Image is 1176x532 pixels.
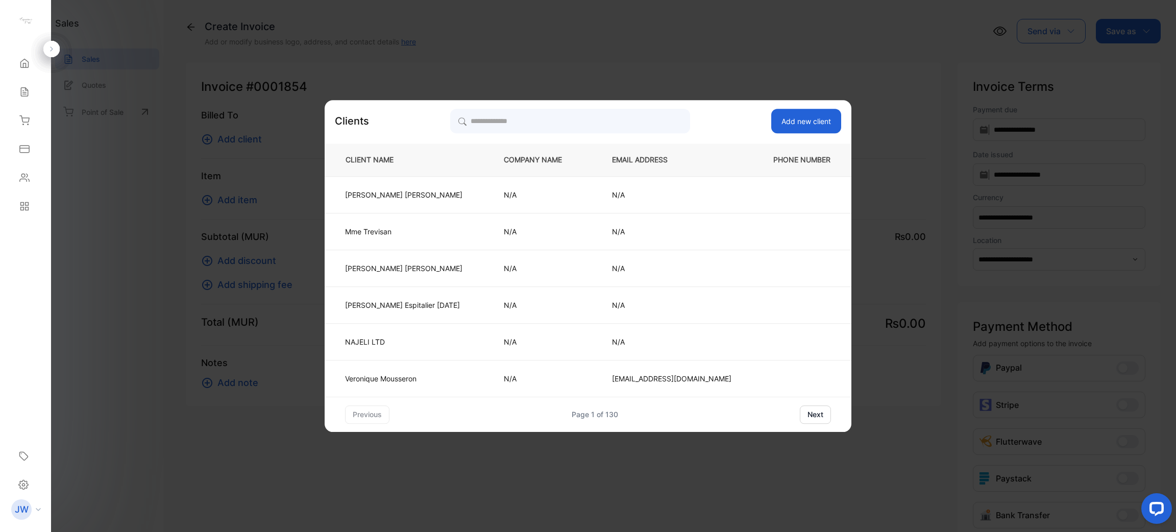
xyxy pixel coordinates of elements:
[345,263,462,274] p: [PERSON_NAME] [PERSON_NAME]
[504,263,578,274] p: N/A
[504,226,578,237] p: N/A
[612,300,731,310] p: N/A
[800,405,831,424] button: next
[504,155,578,165] p: COMPANY NAME
[612,373,731,384] p: [EMAIL_ADDRESS][DOMAIN_NAME]
[771,109,841,133] button: Add new client
[572,409,618,420] div: Page 1 of 130
[345,373,462,384] p: Veronique Mousseron
[504,373,578,384] p: N/A
[1133,489,1176,532] iframe: LiveChat chat widget
[345,336,462,347] p: NAJELI LTD
[345,405,389,424] button: previous
[345,226,462,237] p: Mme Trevisan
[612,226,731,237] p: N/A
[341,155,470,165] p: CLIENT NAME
[345,189,462,200] p: [PERSON_NAME] [PERSON_NAME]
[612,336,731,347] p: N/A
[612,155,731,165] p: EMAIL ADDRESS
[18,13,33,29] img: logo
[15,503,29,516] p: JW
[765,155,835,165] p: PHONE NUMBER
[504,336,578,347] p: N/A
[345,300,462,310] p: [PERSON_NAME] Espitalier [DATE]
[612,263,731,274] p: N/A
[612,189,731,200] p: N/A
[335,113,369,129] p: Clients
[504,300,578,310] p: N/A
[504,189,578,200] p: N/A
